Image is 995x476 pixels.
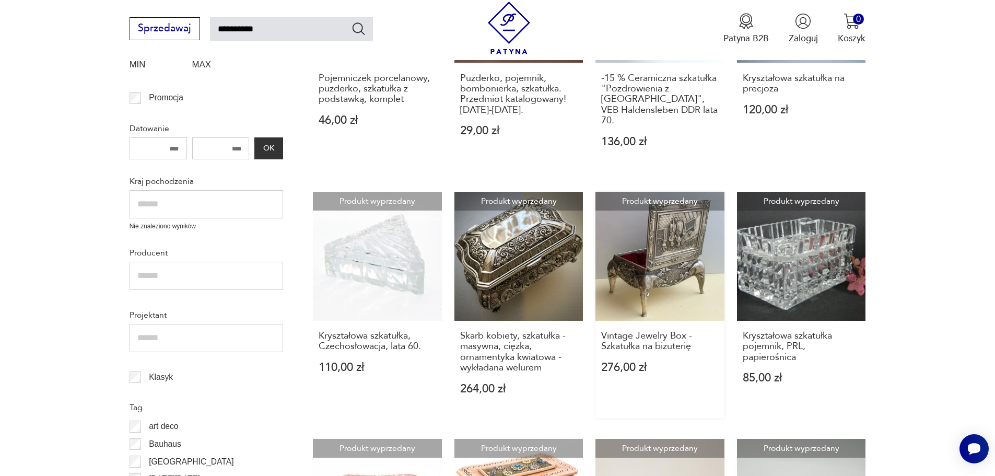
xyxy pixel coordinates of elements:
h3: Pojemniczek porcelanowy, puzderko, szkatułka z podstawką, komplet [319,73,436,105]
img: Ikona medalu [738,13,754,29]
button: Patyna B2B [723,13,769,44]
p: [GEOGRAPHIC_DATA] [149,455,233,469]
a: Ikona medaluPatyna B2B [723,13,769,44]
img: Ikona koszyka [844,13,860,29]
button: Zaloguj [789,13,818,44]
p: Datowanie [130,122,283,135]
p: 46,00 zł [319,115,436,126]
p: 110,00 zł [319,362,436,373]
p: Projektant [130,308,283,322]
h3: Puzderko, pojemnik, bombonierka, szkatułka. Przedmiot katalogowany! [DATE]-[DATE]. [460,73,578,116]
iframe: Smartsupp widget button [959,434,989,463]
p: art deco [149,420,178,433]
p: Klasyk [149,370,173,384]
a: Produkt wyprzedanyKryształowa szkatułka pojemnik, PRL, papierośnicaKryształowa szkatułka pojemnik... [737,192,866,419]
img: Patyna - sklep z meblami i dekoracjami vintage [483,2,535,54]
img: Ikonka użytkownika [795,13,811,29]
h3: Skarb kobiety, szkatułka - masywna, ciężka, ornamentyka kwiatowa - wykładana welurem [460,331,578,374]
button: 0Koszyk [838,13,865,44]
p: Zaloguj [789,32,818,44]
h3: -15 % Ceramiczna szkatułka "Pozdrowienia z [GEOGRAPHIC_DATA]", VEB Haldensleben DDR lata 70. [601,73,719,126]
button: Sprzedawaj [130,17,200,40]
h3: Kryształowa szkatułka pojemnik, PRL, papierośnica [743,331,860,363]
p: Promocja [149,91,183,105]
div: 0 [853,14,864,25]
p: Bauhaus [149,437,181,451]
p: 276,00 zł [601,362,719,373]
a: Produkt wyprzedanyKryształowa szkatułka, Czechosłowacja, lata 60.Kryształowa szkatułka, Czechosło... [313,192,442,419]
a: Sprzedawaj [130,25,200,33]
p: 85,00 zł [743,373,860,384]
h3: Kryształowa szkatułka, Czechosłowacja, lata 60. [319,331,436,352]
button: OK [254,137,283,159]
p: 136,00 zł [601,136,719,147]
p: 120,00 zł [743,105,860,115]
p: Koszyk [838,32,865,44]
a: Produkt wyprzedanyVintage Jewelry Box - Szkatułka na biżuterięVintage Jewelry Box - Szkatułka na ... [595,192,724,419]
p: 29,00 zł [460,125,578,136]
h3: Vintage Jewelry Box - Szkatułka na biżuterię [601,331,719,352]
p: Producent [130,246,283,260]
p: Kraj pochodzenia [130,175,283,188]
label: MIN [130,56,187,76]
p: Patyna B2B [723,32,769,44]
a: Produkt wyprzedanySkarb kobiety, szkatułka - masywna, ciężka, ornamentyka kwiatowa - wykładana we... [454,192,583,419]
p: Nie znaleziono wyników [130,222,283,231]
button: Szukaj [351,21,366,36]
label: MAX [192,56,250,76]
h3: Kryształowa szkatułka na precjoza [743,73,860,95]
p: Tag [130,401,283,414]
p: 264,00 zł [460,384,578,394]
